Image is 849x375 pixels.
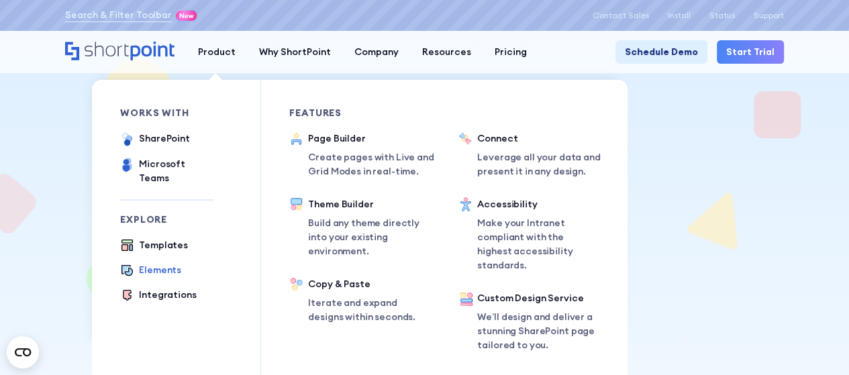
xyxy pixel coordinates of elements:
a: Status [709,11,735,20]
div: Page Builder [308,131,442,146]
a: Page BuilderCreate pages with Live and Grid Modes in real-time. [289,131,442,178]
div: Accessibility [477,197,599,211]
a: Microsoft Teams [120,157,213,185]
div: Connect [477,131,611,146]
div: Custom Design Service [477,291,599,305]
a: ConnectLeverage all your data and present it in any design. [458,131,611,178]
div: Resources [422,45,471,59]
p: Iterate and expand designs within seconds. [308,296,430,324]
a: Schedule Demo [615,40,707,64]
a: Install [668,11,691,20]
div: SharePoint [139,131,190,146]
a: Integrations [120,288,196,303]
p: Create pages with Live and Grid Modes in real-time. [308,150,442,178]
div: Product [198,45,236,59]
div: works with [120,108,213,117]
div: Explore [120,215,213,224]
a: Pricing [483,40,538,64]
a: Contact Sales [593,11,649,20]
a: Copy & PasteIterate and expand designs within seconds. [289,277,430,324]
p: Make your Intranet compliant with the highest accessibility standards. [477,216,599,272]
a: Custom Design ServiceWe’ll design and deliver a stunning SharePoint page tailored to you. [458,291,599,356]
a: Company [342,40,410,64]
p: Leverage all your data and present it in any design. [477,150,611,178]
a: Why ShortPoint [247,40,342,64]
div: Why ShortPoint [259,45,331,59]
div: Elements [139,263,181,277]
p: We’ll design and deliver a stunning SharePoint page tailored to you. [477,310,599,352]
a: Templates [120,238,188,254]
a: Theme BuilderBuild any theme directly into your existing environment. [289,197,430,258]
p: Build any theme directly into your existing environment. [308,216,430,258]
div: Templates [139,238,188,252]
div: Features [289,108,430,117]
a: Resources [410,40,483,64]
a: Support [754,11,784,20]
iframe: Chat Widget [782,311,849,375]
a: SharePoint [120,131,190,148]
a: Elements [120,263,181,278]
a: Start Trial [717,40,784,64]
a: Search & Filter Toolbar [65,8,172,22]
a: Product [186,40,247,64]
a: AccessibilityMake your Intranet compliant with the highest accessibility standards. [458,197,599,272]
div: Integrations [139,288,196,302]
div: Pricing [495,45,527,59]
div: Microsoft Teams [139,157,213,185]
div: Copy & Paste [308,277,430,291]
div: Theme Builder [308,197,430,211]
button: Open CMP widget [7,336,39,368]
a: Home [65,42,174,62]
div: Company [354,45,399,59]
